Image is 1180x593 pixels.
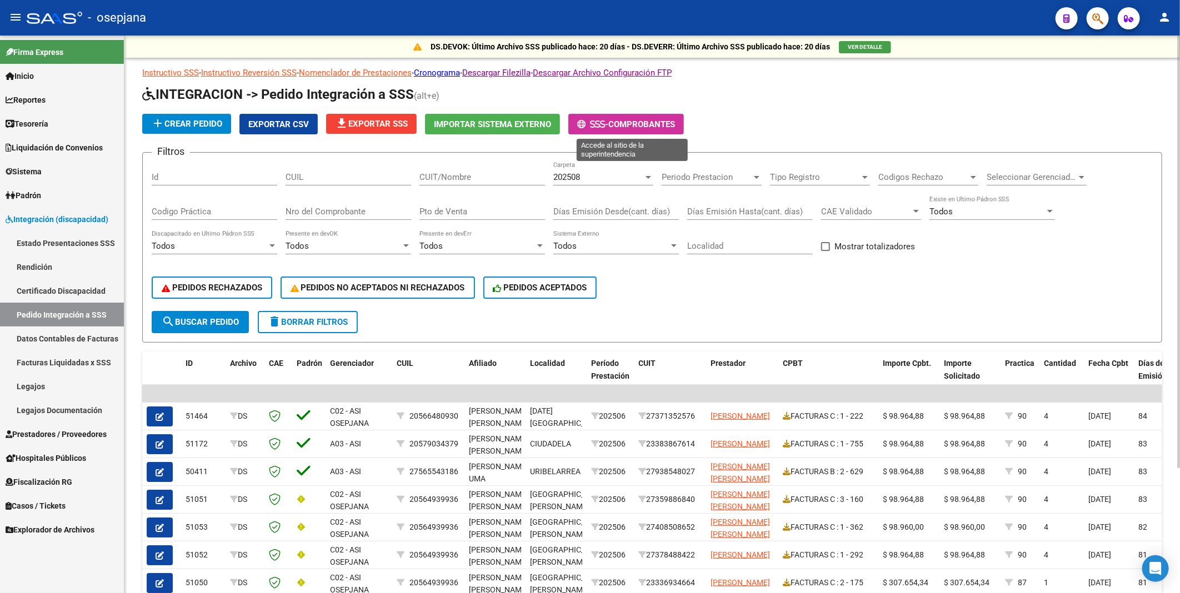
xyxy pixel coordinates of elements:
div: Open Intercom Messenger [1142,555,1169,582]
span: [PERSON_NAME] [PERSON_NAME] [711,517,770,539]
mat-icon: menu [9,11,22,24]
span: Todos [419,241,443,251]
datatable-header-cell: Importe Cpbt. [878,351,939,400]
span: [PERSON_NAME] [PERSON_NAME] [469,490,528,511]
span: Fiscalización RG [6,476,72,488]
div: 51053 [186,521,221,534]
div: 20564939936 [409,493,458,506]
span: [DATE] [1088,578,1111,587]
span: Período Prestación [591,359,629,380]
span: Seleccionar Gerenciador [987,172,1077,182]
div: 202506 [591,549,629,561]
datatable-header-cell: Prestador [706,351,778,400]
div: 51051 [186,493,221,506]
span: CPBT [783,359,803,368]
span: $ 98.964,88 [883,550,924,559]
button: Crear Pedido [142,114,231,134]
span: C02 - ASI OSEPJANA [330,406,369,428]
div: 20564939936 [409,576,458,589]
span: [PERSON_NAME] [711,411,770,420]
div: 27359886840 [638,493,702,506]
div: DS [230,576,260,589]
div: 202506 [591,438,629,450]
span: Prestadores / Proveedores [6,428,107,440]
mat-icon: search [162,315,175,328]
mat-icon: person [1158,11,1171,24]
span: $ 98.964,88 [883,495,924,504]
span: 4 [1044,439,1048,448]
span: [PERSON_NAME] [711,550,770,559]
span: [PERSON_NAME] [711,578,770,587]
span: Sistema [6,165,42,178]
span: Liquidación de Convenios [6,142,103,154]
button: PEDIDOS ACEPTADOS [483,277,597,299]
a: Descargar Archivo Configuración FTP [533,68,672,78]
span: C02 - ASI OSEPJANA [330,545,369,567]
span: 90 [1018,522,1027,531]
span: Importar Sistema Externo [434,119,551,129]
span: Gerenciador [330,359,374,368]
datatable-header-cell: CUIL [392,351,464,400]
div: 50411 [186,465,221,478]
span: 81 [1138,578,1147,587]
span: 83 [1138,495,1147,504]
div: 51050 [186,576,221,589]
span: 81 [1138,550,1147,559]
span: Todos [929,207,953,217]
span: Practica [1005,359,1034,368]
button: Borrar Filtros [258,311,358,333]
span: CAE [269,359,283,368]
div: 20579034379 [409,438,458,450]
span: [PERSON_NAME] [PERSON_NAME] [469,406,528,428]
datatable-header-cell: CUIT [634,351,706,400]
span: Borrar Filtros [268,317,348,327]
datatable-header-cell: Afiliado [464,351,526,400]
span: 87 [1018,578,1027,587]
span: $ 98.964,88 [944,467,985,476]
span: VER DETALLE [848,44,882,50]
datatable-header-cell: Cantidad [1039,351,1084,400]
datatable-header-cell: Gerenciador [326,351,392,400]
span: PEDIDOS ACEPTADOS [493,283,587,293]
span: CUIL [397,359,413,368]
span: (alt+e) [414,91,439,101]
span: CUIT [638,359,656,368]
span: Fecha Cpbt [1088,359,1128,368]
span: [PERSON_NAME] UMA [469,462,528,484]
datatable-header-cell: Padrón [292,351,326,400]
a: Descargar Filezilla [462,68,531,78]
mat-icon: file_download [335,117,348,130]
span: 84 [1138,411,1147,420]
span: Tipo Registro [770,172,860,182]
span: A03 - ASI [330,439,361,448]
span: CAE Validado [821,207,911,217]
span: Inicio [6,70,34,82]
span: 90 [1018,439,1027,448]
div: FACTURAS C : 1 - 292 [783,549,874,561]
span: CIUDADELA [530,439,571,448]
span: [GEOGRAPHIC_DATA][PERSON_NAME] [530,517,605,539]
a: Instructivo SSS [142,68,199,78]
span: C02 - ASI OSEPJANA [330,490,369,511]
div: DS [230,493,260,506]
span: [PERSON_NAME] [PERSON_NAME] [711,490,770,511]
div: FACTURAS C : 2 - 175 [783,576,874,589]
span: $ 98.964,88 [883,411,924,420]
span: Padrón [6,189,41,202]
span: Prestador [711,359,746,368]
span: $ 307.654,34 [944,578,989,587]
span: 90 [1018,467,1027,476]
span: $ 98.964,88 [944,550,985,559]
div: 202506 [591,493,629,506]
span: 82 [1138,522,1147,531]
span: [PERSON_NAME] [711,439,770,448]
span: A03 - ASI [330,467,361,476]
div: FACTURAS B : 2 - 629 [783,465,874,478]
span: Reportes [6,94,46,106]
span: - osepjana [88,6,146,30]
span: Explorador de Archivos [6,524,94,536]
span: [DATE][GEOGRAPHIC_DATA][PERSON_NAME] [530,406,605,441]
div: DS [230,438,260,450]
span: - [577,119,608,129]
span: Exportar SSS [335,119,408,129]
